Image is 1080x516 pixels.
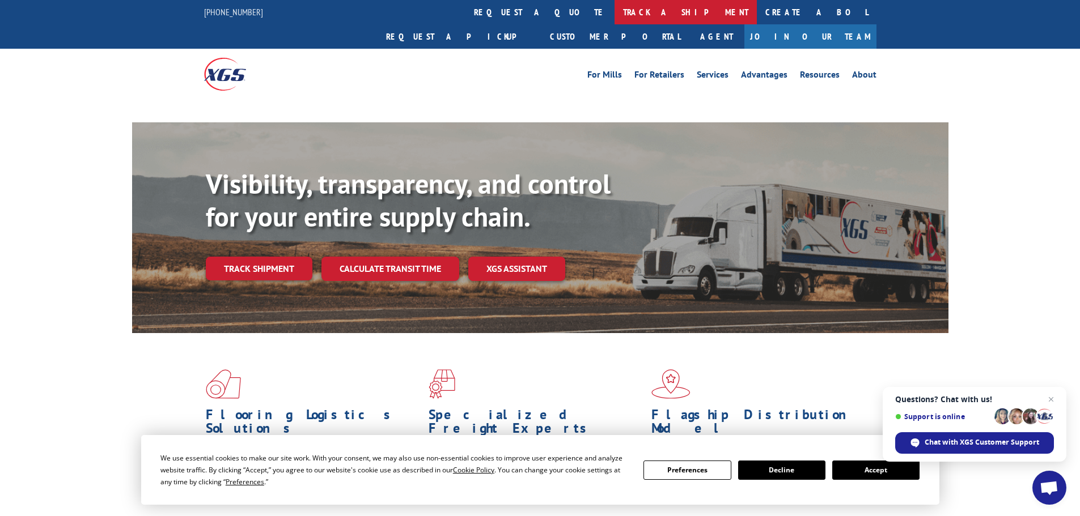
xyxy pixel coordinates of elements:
[895,395,1054,404] span: Questions? Chat with us!
[634,70,684,83] a: For Retailers
[453,465,494,475] span: Cookie Policy
[226,477,264,487] span: Preferences
[651,408,866,441] h1: Flagship Distribution Model
[744,24,876,49] a: Join Our Team
[895,412,990,421] span: Support is online
[587,70,622,83] a: For Mills
[378,24,541,49] a: Request a pickup
[468,257,565,281] a: XGS ASSISTANT
[832,460,920,480] button: Accept
[852,70,876,83] a: About
[141,435,939,505] div: Cookie Consent Prompt
[429,408,643,441] h1: Specialized Freight Experts
[206,369,241,399] img: xgs-icon-total-supply-chain-intelligence-red
[429,369,455,399] img: xgs-icon-focused-on-flooring-red
[925,437,1039,447] span: Chat with XGS Customer Support
[321,257,459,281] a: Calculate transit time
[689,24,744,49] a: Agent
[738,460,825,480] button: Decline
[895,432,1054,454] div: Chat with XGS Customer Support
[651,369,691,399] img: xgs-icon-flagship-distribution-model-red
[697,70,729,83] a: Services
[206,257,312,280] a: Track shipment
[204,6,263,18] a: [PHONE_NUMBER]
[741,70,787,83] a: Advantages
[160,452,630,488] div: We use essential cookies to make our site work. With your consent, we may also use non-essential ...
[1044,393,1058,406] span: Close chat
[206,408,420,441] h1: Flooring Logistics Solutions
[541,24,689,49] a: Customer Portal
[643,460,731,480] button: Preferences
[800,70,840,83] a: Resources
[206,166,611,234] b: Visibility, transparency, and control for your entire supply chain.
[1032,471,1066,505] div: Open chat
